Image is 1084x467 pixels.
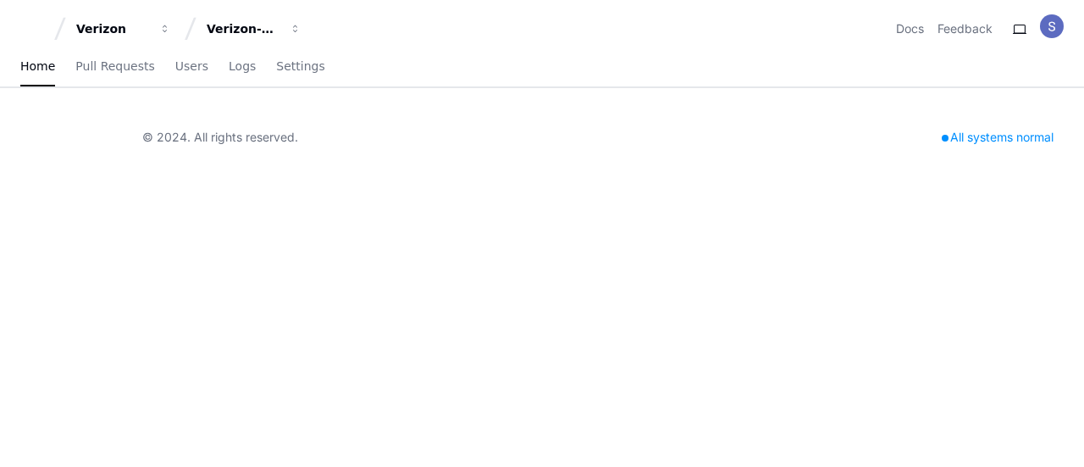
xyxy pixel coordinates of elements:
a: Users [175,47,208,86]
button: Feedback [937,20,993,37]
button: Verizon-Clarify-Order-Management [200,14,308,44]
div: Verizon-Clarify-Order-Management [207,20,279,37]
a: Settings [276,47,324,86]
div: © 2024. All rights reserved. [142,129,298,146]
button: Verizon [69,14,178,44]
a: Pull Requests [75,47,154,86]
span: Pull Requests [75,61,154,71]
div: Verizon [76,20,149,37]
div: All systems normal [932,125,1064,149]
span: Logs [229,61,256,71]
span: Users [175,61,208,71]
a: Logs [229,47,256,86]
span: Settings [276,61,324,71]
img: ACg8ocKxYBNliA4A6gA1cRR2UgiqiupxT-d5PkYGP-Ccfk6vgsHgpQ=s96-c [1040,14,1064,38]
a: Docs [896,20,924,37]
span: Home [20,61,55,71]
a: Home [20,47,55,86]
